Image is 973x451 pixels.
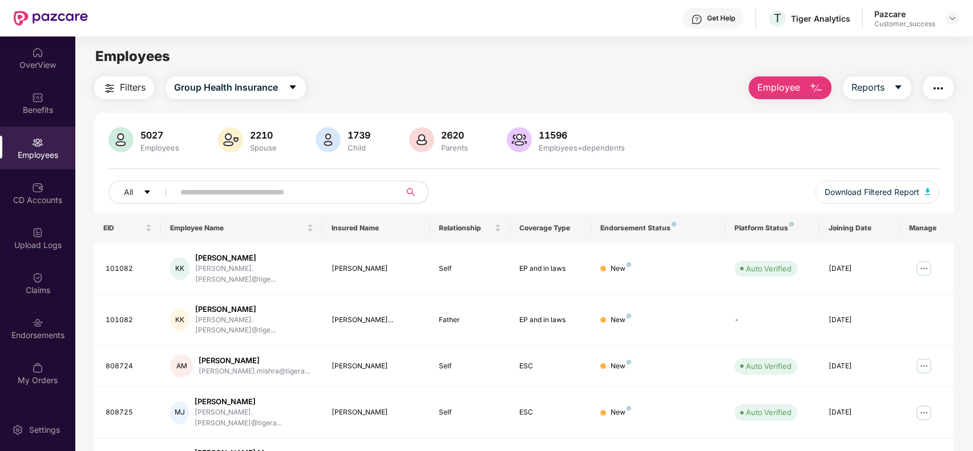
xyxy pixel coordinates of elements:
[332,263,421,274] div: [PERSON_NAME]
[829,407,891,418] div: [DATE]
[749,76,831,99] button: Employee
[120,80,146,95] span: Filters
[925,188,931,195] img: svg+xml;base64,PHN2ZyB4bWxucz0iaHR0cDovL3d3dy53My5vcmcvMjAwMC9zdmciIHhtbG5zOnhsaW5rPSJodHRwOi8vd3...
[199,355,310,366] div: [PERSON_NAME]
[746,263,792,274] div: Auto Verified
[248,129,279,141] div: 2210
[600,224,716,233] div: Endorsement Status
[536,129,627,141] div: 11596
[815,181,940,204] button: Download Filtered Report
[170,224,304,233] span: Employee Name
[322,213,430,243] th: Insured Name
[439,129,470,141] div: 2620
[400,188,422,197] span: search
[627,262,631,267] img: svg+xml;base64,PHN2ZyB4bWxucz0iaHR0cDovL3d3dy53My5vcmcvMjAwMC9zdmciIHdpZHRoPSI4IiBoZWlnaHQ9IjgiIH...
[789,222,794,226] img: svg+xml;base64,PHN2ZyB4bWxucz0iaHR0cDovL3d3dy53My5vcmcvMjAwMC9zdmciIHdpZHRoPSI4IiBoZWlnaHQ9IjgiIH...
[195,407,313,429] div: [PERSON_NAME].[PERSON_NAME]@tigera...
[138,143,181,152] div: Employees
[611,263,631,274] div: New
[32,92,43,103] img: svg+xml;base64,PHN2ZyBpZD0iQmVuZWZpdHMiIHhtbG5zPSJodHRwOi8vd3d3LnczLm9yZy8yMDAwL3N2ZyIgd2lkdGg9Ij...
[195,253,313,263] div: [PERSON_NAME]
[170,355,193,377] div: AM
[108,181,178,204] button: Allcaret-down
[672,222,676,226] img: svg+xml;base64,PHN2ZyB4bWxucz0iaHR0cDovL3d3dy53My5vcmcvMjAwMC9zdmciIHdpZHRoPSI4IiBoZWlnaHQ9IjgiIH...
[103,224,144,233] span: EID
[931,82,945,95] img: svg+xml;base64,PHN2ZyB4bWxucz0iaHR0cDovL3d3dy53My5vcmcvMjAwMC9zdmciIHdpZHRoPSIyNCIgaGVpZ2h0PSIyNC...
[195,396,313,407] div: [PERSON_NAME]
[400,181,429,204] button: search
[809,82,823,95] img: svg+xml;base64,PHN2ZyB4bWxucz0iaHR0cDovL3d3dy53My5vcmcvMjAwMC9zdmciIHhtbG5zOnhsaW5rPSJodHRwOi8vd3...
[874,9,935,19] div: Pazcare
[106,263,152,274] div: 101082
[316,127,341,152] img: svg+xml;base64,PHN2ZyB4bWxucz0iaHR0cDovL3d3dy53My5vcmcvMjAwMC9zdmciIHhtbG5zOnhsaW5rPSJodHRwOi8vd3...
[26,424,63,436] div: Settings
[915,357,933,375] img: manageButton
[288,83,297,93] span: caret-down
[94,76,154,99] button: Filters
[32,362,43,373] img: svg+xml;base64,PHN2ZyBpZD0iTXlfT3JkZXJzIiBkYXRhLW5hbWU9Ik15IE9yZGVycyIgeG1sbnM9Imh0dHA6Ly93d3cudz...
[430,213,510,243] th: Relationship
[106,361,152,372] div: 808724
[725,295,819,346] td: -
[345,143,373,152] div: Child
[32,227,43,238] img: svg+xml;base64,PHN2ZyBpZD0iVXBsb2FkX0xvZ3MiIGRhdGEtbmFtZT0iVXBsb2FkIExvZ3MiIHhtbG5zPSJodHRwOi8vd3...
[108,127,134,152] img: svg+xml;base64,PHN2ZyB4bWxucz0iaHR0cDovL3d3dy53My5vcmcvMjAwMC9zdmciIHhtbG5zOnhsaW5rPSJodHRwOi8vd3...
[106,315,152,326] div: 101082
[536,143,627,152] div: Employees+dependents
[746,407,792,418] div: Auto Verified
[519,315,582,326] div: EP and in laws
[439,407,501,418] div: Self
[103,82,116,95] img: svg+xml;base64,PHN2ZyB4bWxucz0iaHR0cDovL3d3dy53My5vcmcvMjAwMC9zdmciIHdpZHRoPSIyNCIgaGVpZ2h0PSIyNC...
[248,143,279,152] div: Spouse
[843,76,911,99] button: Reportscaret-down
[32,407,43,419] img: svg+xml;base64,PHN2ZyBpZD0iVXBkYXRlZCIgeG1sbnM9Imh0dHA6Ly93d3cudzMub3JnLzIwMDAvc3ZnIiB3aWR0aD0iMj...
[519,361,582,372] div: ESC
[519,407,582,418] div: ESC
[32,317,43,328] img: svg+xml;base64,PHN2ZyBpZD0iRW5kb3JzZW1lbnRzIiB4bWxucz0iaHR0cDovL3d3dy53My5vcmcvMjAwMC9zdmciIHdpZH...
[439,143,470,152] div: Parents
[332,407,421,418] div: [PERSON_NAME]
[829,361,891,372] div: [DATE]
[94,213,162,243] th: EID
[611,361,631,372] div: New
[32,272,43,283] img: svg+xml;base64,PHN2ZyBpZD0iQ2xhaW0iIHhtbG5zPSJodHRwOi8vd3d3LnczLm9yZy8yMDAwL3N2ZyIgd2lkdGg9IjIwIi...
[32,47,43,58] img: svg+xml;base64,PHN2ZyBpZD0iSG9tZSIgeG1sbnM9Imh0dHA6Ly93d3cudzMub3JnLzIwMDAvc3ZnIiB3aWR0aD0iMjAiIG...
[332,315,421,326] div: [PERSON_NAME]...
[195,263,313,285] div: [PERSON_NAME].[PERSON_NAME]@tige...
[439,361,501,372] div: Self
[915,259,933,278] img: manageButton
[174,80,278,95] span: Group Health Insurance
[734,224,810,233] div: Platform Status
[507,127,532,152] img: svg+xml;base64,PHN2ZyB4bWxucz0iaHR0cDovL3d3dy53My5vcmcvMjAwMC9zdmciIHhtbG5zOnhsaW5rPSJodHRwOi8vd3...
[106,407,152,418] div: 808725
[611,315,631,326] div: New
[874,19,935,29] div: Customer_success
[829,263,891,274] div: [DATE]
[124,186,133,198] span: All
[627,314,631,318] img: svg+xml;base64,PHN2ZyB4bWxucz0iaHR0cDovL3d3dy53My5vcmcvMjAwMC9zdmciIHdpZHRoPSI4IiBoZWlnaHQ9IjgiIH...
[14,11,88,26] img: New Pazcare Logo
[510,213,591,243] th: Coverage Type
[332,361,421,372] div: [PERSON_NAME]
[851,80,885,95] span: Reports
[32,137,43,148] img: svg+xml;base64,PHN2ZyBpZD0iRW1wbG95ZWVzIiB4bWxucz0iaHR0cDovL3d3dy53My5vcmcvMjAwMC9zdmciIHdpZHRoPS...
[707,14,735,23] div: Get Help
[746,360,792,372] div: Auto Verified
[195,304,313,315] div: [PERSON_NAME]
[170,308,189,331] div: KK
[195,315,313,336] div: [PERSON_NAME].[PERSON_NAME]@tige...
[900,213,954,243] th: Manage
[757,80,800,95] span: Employee
[627,406,631,411] img: svg+xml;base64,PHN2ZyB4bWxucz0iaHR0cDovL3d3dy53My5vcmcvMjAwMC9zdmciIHdpZHRoPSI4IiBoZWlnaHQ9IjgiIH...
[143,188,151,197] span: caret-down
[138,129,181,141] div: 5027
[691,14,703,25] img: svg+xml;base64,PHN2ZyBpZD0iSGVscC0zMngzMiIgeG1sbnM9Imh0dHA6Ly93d3cudzMub3JnLzIwMDAvc3ZnIiB3aWR0aD...
[12,424,23,436] img: svg+xml;base64,PHN2ZyBpZD0iU2V0dGluZy0yMHgyMCIgeG1sbnM9Imh0dHA6Ly93d3cudzMub3JnLzIwMDAvc3ZnIiB3aW...
[439,263,501,274] div: Self
[218,127,243,152] img: svg+xml;base64,PHN2ZyB4bWxucz0iaHR0cDovL3d3dy53My5vcmcvMjAwMC9zdmciIHhtbG5zOnhsaW5rPSJodHRwOi8vd3...
[439,224,492,233] span: Relationship
[894,83,903,93] span: caret-down
[170,401,189,424] div: MJ
[791,13,850,24] div: Tiger Analytics
[439,315,501,326] div: Father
